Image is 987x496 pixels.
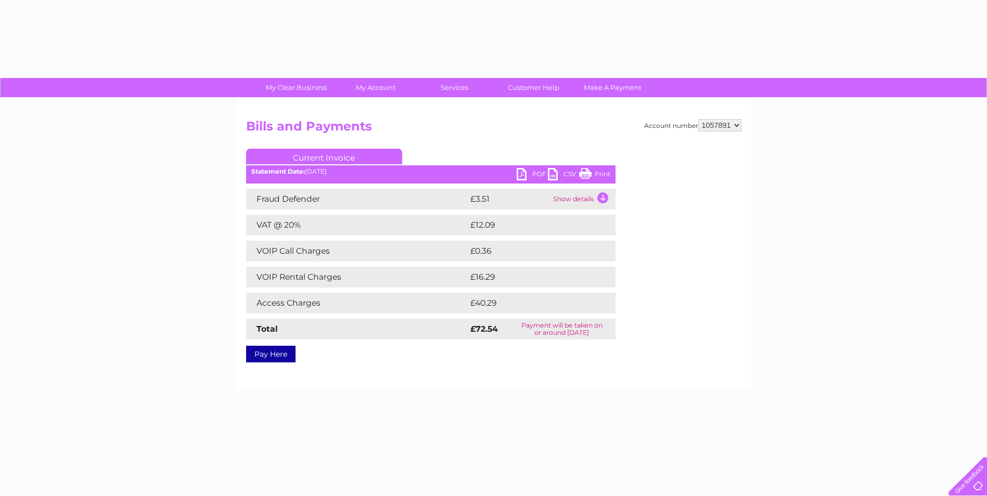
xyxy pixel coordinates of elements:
strong: Total [257,324,278,334]
td: £16.29 [468,267,594,288]
td: £0.36 [468,241,591,262]
td: VOIP Rental Charges [246,267,468,288]
a: My Clear Business [253,78,339,97]
td: £12.09 [468,215,594,236]
a: Customer Help [491,78,576,97]
h2: Bills and Payments [246,119,741,139]
a: Services [412,78,497,97]
td: Show details [550,189,616,210]
td: Access Charges [246,293,468,314]
div: Account number [644,119,741,132]
b: Statement Date: [251,167,305,175]
td: Fraud Defender [246,189,468,210]
a: Make A Payment [570,78,656,97]
a: Pay Here [246,346,296,362]
td: Payment will be taken on or around [DATE] [508,319,616,340]
td: VOIP Call Charges [246,241,468,262]
a: CSV [548,168,579,183]
a: PDF [517,168,548,183]
td: VAT @ 20% [246,215,468,236]
td: £40.29 [468,293,595,314]
a: Current Invoice [246,149,402,164]
td: £3.51 [468,189,550,210]
strong: £72.54 [470,324,498,334]
a: My Account [332,78,418,97]
a: Print [579,168,610,183]
div: [DATE] [246,168,616,175]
